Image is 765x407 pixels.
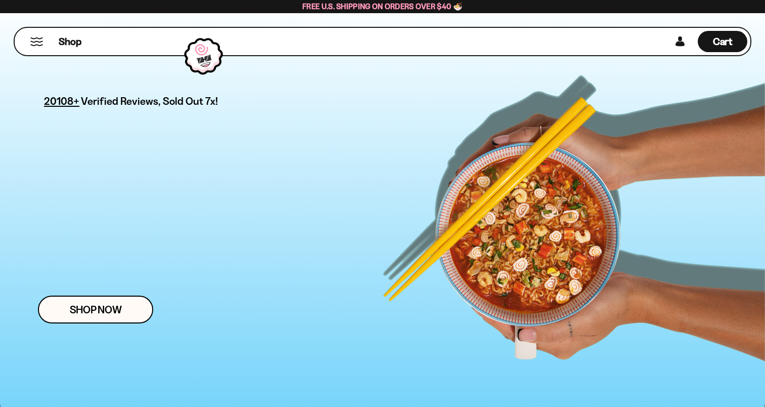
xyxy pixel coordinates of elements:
[30,37,43,46] button: Mobile Menu Trigger
[59,31,81,52] a: Shop
[713,35,733,48] span: Cart
[70,304,122,315] span: Shop Now
[81,95,218,107] span: Verified Reviews, Sold Out 7x!
[698,28,747,55] a: Cart
[38,296,153,323] a: Shop Now
[44,93,79,109] span: 20108+
[59,35,81,49] span: Shop
[302,2,463,11] span: Free U.S. Shipping on Orders over $40 🍜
